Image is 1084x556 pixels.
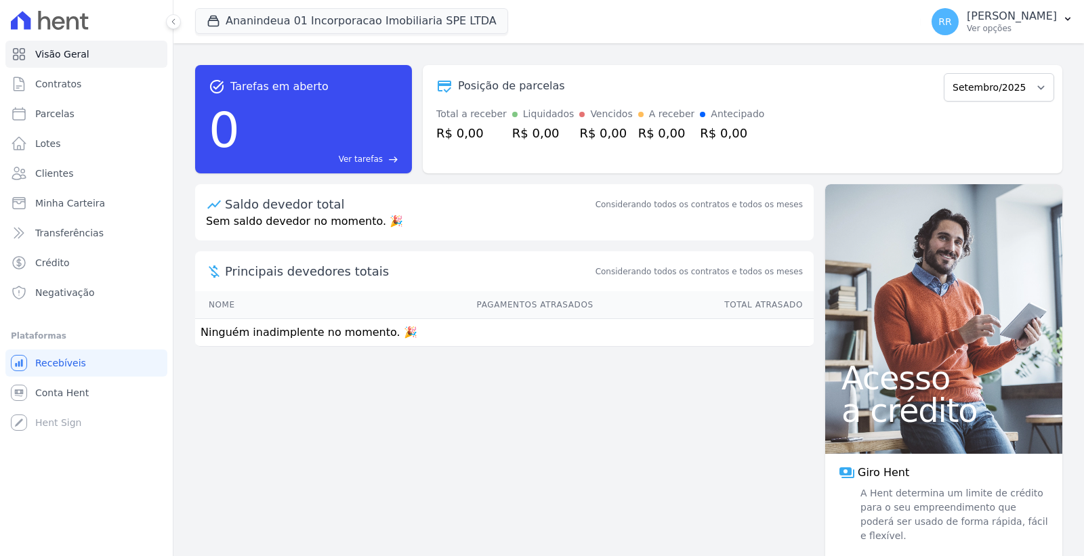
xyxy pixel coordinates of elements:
th: Total Atrasado [594,291,814,319]
span: Lotes [35,137,61,150]
div: R$ 0,00 [579,124,632,142]
a: Recebíveis [5,349,167,377]
span: A Hent determina um limite de crédito para o seu empreendimento que poderá ser usado de forma ráp... [858,486,1049,543]
span: Principais devedores totais [225,262,593,280]
p: Ver opções [967,23,1057,34]
div: R$ 0,00 [512,124,575,142]
a: Crédito [5,249,167,276]
div: A receber [649,107,695,121]
span: Crédito [35,256,70,270]
p: [PERSON_NAME] [967,9,1057,23]
span: Clientes [35,167,73,180]
span: Considerando todos os contratos e todos os meses [596,265,803,278]
div: Antecipado [711,107,764,121]
span: Acesso [841,362,1046,394]
div: Saldo devedor total [225,195,593,213]
span: east [388,154,398,165]
div: Plataformas [11,328,162,344]
span: Ver tarefas [339,153,383,165]
div: Vencidos [590,107,632,121]
span: Tarefas em aberto [230,79,329,95]
a: Ver tarefas east [245,153,398,165]
th: Pagamentos Atrasados [306,291,594,319]
button: RR [PERSON_NAME] Ver opções [921,3,1084,41]
div: R$ 0,00 [700,124,764,142]
span: Negativação [35,286,95,299]
span: Parcelas [35,107,75,121]
button: Ananindeua 01 Incorporacao Imobiliaria SPE LTDA [195,8,508,34]
th: Nome [195,291,306,319]
span: Visão Geral [35,47,89,61]
p: Sem saldo devedor no momento. 🎉 [195,213,814,240]
div: Liquidados [523,107,575,121]
span: Minha Carteira [35,196,105,210]
div: 0 [209,95,240,165]
span: Contratos [35,77,81,91]
td: Ninguém inadimplente no momento. 🎉 [195,319,814,347]
a: Contratos [5,70,167,98]
a: Conta Hent [5,379,167,406]
a: Transferências [5,219,167,247]
div: R$ 0,00 [436,124,507,142]
div: R$ 0,00 [638,124,695,142]
div: Posição de parcelas [458,78,565,94]
span: Recebíveis [35,356,86,370]
span: Transferências [35,226,104,240]
a: Clientes [5,160,167,187]
a: Parcelas [5,100,167,127]
span: Giro Hent [858,465,909,481]
a: Negativação [5,279,167,306]
span: RR [938,17,951,26]
span: a crédito [841,394,1046,427]
div: Total a receber [436,107,507,121]
a: Visão Geral [5,41,167,68]
span: Conta Hent [35,386,89,400]
a: Lotes [5,130,167,157]
div: Considerando todos os contratos e todos os meses [596,198,803,211]
span: task_alt [209,79,225,95]
a: Minha Carteira [5,190,167,217]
